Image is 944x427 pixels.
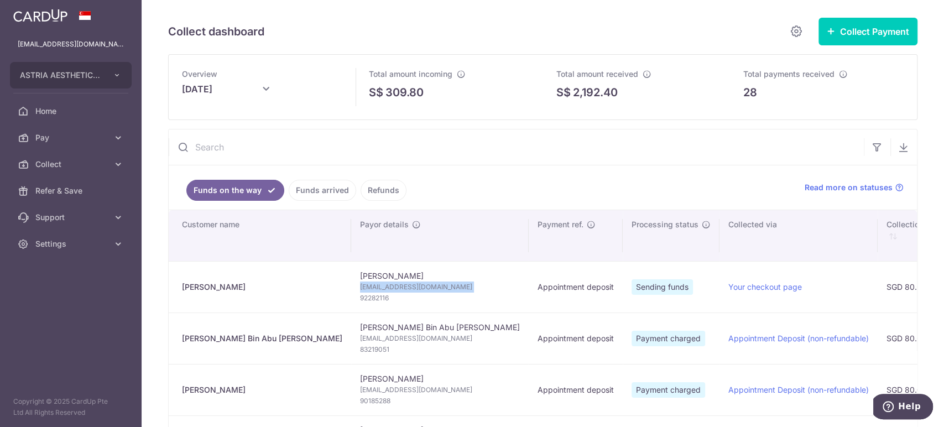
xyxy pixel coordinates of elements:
[168,23,264,40] h5: Collect dashboard
[351,313,529,364] td: [PERSON_NAME] Bin Abu [PERSON_NAME]
[873,394,933,421] iframe: Opens a widget where you can find more information
[360,344,520,355] span: 83219051
[360,395,520,407] span: 90185288
[360,282,520,293] span: [EMAIL_ADDRESS][DOMAIN_NAME]
[351,261,529,313] td: [PERSON_NAME]
[728,385,869,394] a: Appointment Deposit (non-refundable)
[886,219,942,230] span: Collection amt.
[35,106,108,117] span: Home
[182,384,342,395] div: [PERSON_NAME]
[529,364,623,415] td: Appointment deposit
[169,129,864,165] input: Search
[728,334,869,343] a: Appointment Deposit (non-refundable)
[20,70,102,81] span: ASTRIA AESTHETICS PTE. LTD.
[360,384,520,395] span: [EMAIL_ADDRESS][DOMAIN_NAME]
[743,84,757,101] p: 28
[369,69,452,79] span: Total amount incoming
[35,212,108,223] span: Support
[169,210,351,261] th: Customer name
[538,219,583,230] span: Payment ref.
[351,210,529,261] th: Payor details
[18,39,124,50] p: [EMAIL_ADDRESS][DOMAIN_NAME]
[186,180,284,201] a: Funds on the way
[360,219,409,230] span: Payor details
[743,69,835,79] span: Total payments received
[805,182,893,193] span: Read more on statuses
[35,159,108,170] span: Collect
[182,69,217,79] span: Overview
[35,238,108,249] span: Settings
[632,331,705,346] span: Payment charged
[632,219,698,230] span: Processing status
[529,210,623,261] th: Payment ref.
[13,9,67,22] img: CardUp
[632,279,693,295] span: Sending funds
[573,84,618,101] p: 2,192.40
[556,84,571,101] span: S$
[25,8,48,18] span: Help
[182,282,342,293] div: [PERSON_NAME]
[818,18,917,45] button: Collect Payment
[623,210,719,261] th: Processing status
[10,62,132,88] button: ASTRIA AESTHETICS PTE. LTD.
[351,364,529,415] td: [PERSON_NAME]
[182,333,342,344] div: [PERSON_NAME] Bin Abu [PERSON_NAME]
[556,69,638,79] span: Total amount received
[529,261,623,313] td: Appointment deposit
[360,293,520,304] span: 92282116
[805,182,904,193] a: Read more on statuses
[289,180,356,201] a: Funds arrived
[361,180,406,201] a: Refunds
[369,84,383,101] span: S$
[632,382,705,398] span: Payment charged
[35,132,108,143] span: Pay
[719,210,878,261] th: Collected via
[385,84,424,101] p: 309.80
[529,313,623,364] td: Appointment deposit
[360,333,520,344] span: [EMAIL_ADDRESS][DOMAIN_NAME]
[728,282,802,291] a: Your checkout page
[35,185,108,196] span: Refer & Save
